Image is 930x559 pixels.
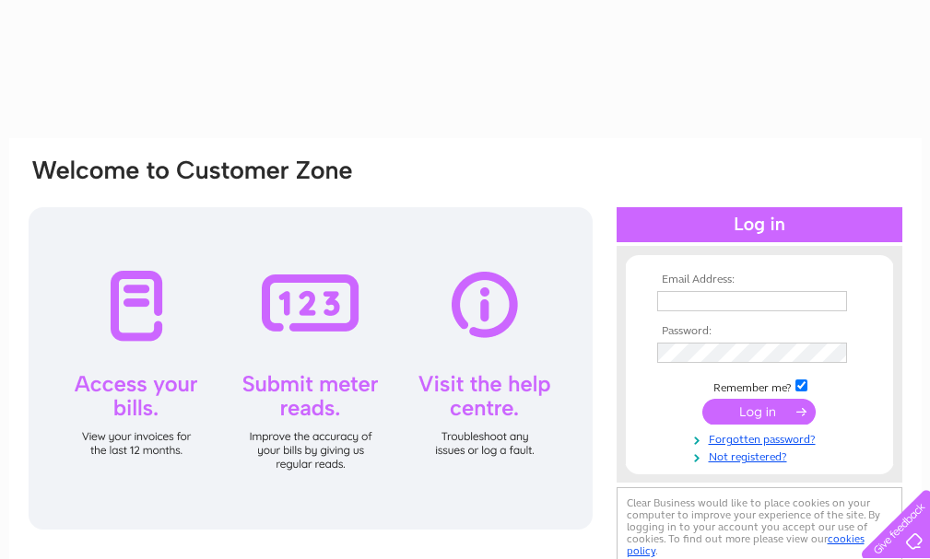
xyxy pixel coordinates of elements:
a: Not registered? [657,447,866,464]
a: cookies policy [627,532,865,557]
th: Password: [653,325,866,338]
input: Submit [702,399,816,425]
th: Email Address: [653,274,866,286]
td: Remember me? [653,377,866,395]
a: Forgotten password? [657,429,866,447]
